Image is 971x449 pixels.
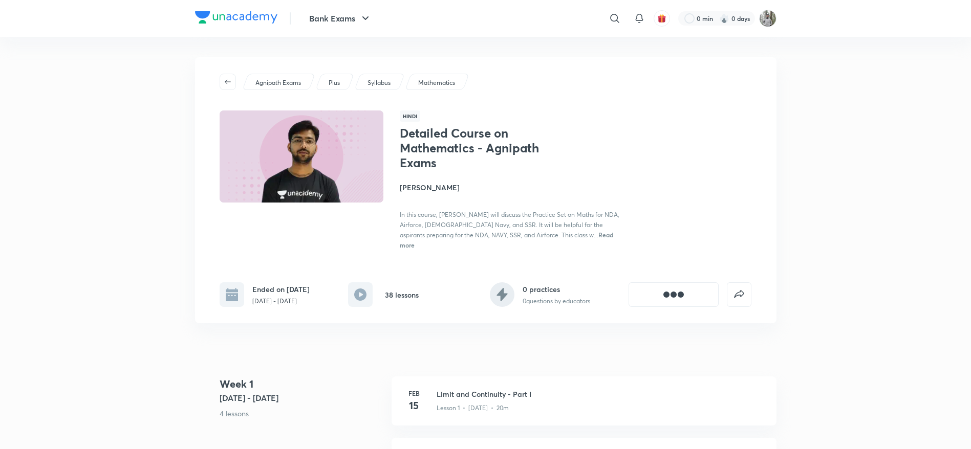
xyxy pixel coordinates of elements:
a: Mathematics [416,78,457,87]
p: Lesson 1 • [DATE] • 20m [437,403,509,413]
button: false [727,282,751,307]
img: Thumbnail [218,109,384,204]
h4: [PERSON_NAME] [400,182,629,193]
h4: 15 [404,398,424,413]
h4: Week 1 [220,376,383,392]
img: Koushik Dhenki [759,10,776,27]
a: Feb15Limit and Continuity - Part ILesson 1 • [DATE] • 20m [392,376,776,438]
p: 0 questions by educators [523,297,590,306]
p: Agnipath Exams [255,78,301,87]
p: Syllabus [368,78,391,87]
p: Mathematics [418,78,455,87]
span: In this course, [PERSON_NAME] will discuss the Practice Set on Maths for NDA, Airforce, [DEMOGRAP... [400,211,619,239]
button: Bank Exams [303,8,378,29]
h1: Detailed Course on Mathematics - Agnipath Exams [400,126,567,170]
h6: Feb [404,389,424,398]
a: Company Logo [195,11,277,26]
button: [object Object] [629,282,719,307]
img: streak [719,13,729,24]
img: Company Logo [195,11,277,24]
span: Hindi [400,110,420,122]
button: avatar [654,10,670,27]
a: Syllabus [365,78,392,87]
p: Plus [329,78,340,87]
h5: [DATE] - [DATE] [220,392,383,404]
a: Plus [327,78,341,87]
h6: 38 lessons [385,289,419,300]
p: 4 lessons [220,408,383,419]
img: avatar [657,14,666,23]
h6: Ended on [DATE] [252,284,310,295]
a: Agnipath Exams [253,78,303,87]
h3: Limit and Continuity - Part I [437,389,764,399]
h6: 0 practices [523,284,590,295]
p: [DATE] - [DATE] [252,297,310,306]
